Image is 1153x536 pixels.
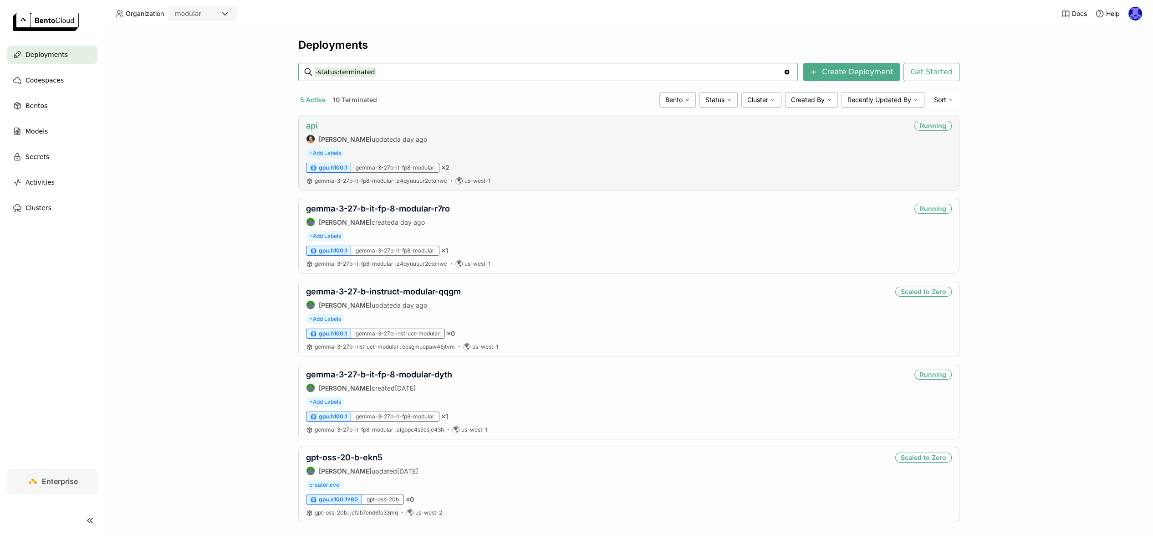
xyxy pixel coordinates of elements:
strong: [PERSON_NAME] [319,218,372,226]
div: Running [914,121,952,131]
span: × 1 [441,247,448,255]
span: Organization [126,10,164,18]
span: us-west-1 [461,426,487,433]
span: gpu.h100.1 [319,164,347,171]
img: Shenyang Zhao [306,218,315,226]
a: Deployments [7,46,97,64]
span: × 1 [441,412,448,421]
span: +Add Labels [306,231,344,241]
div: Deployments [298,38,959,52]
div: updated [306,134,427,144]
div: Scaled to Zero [895,287,952,297]
span: : [400,343,401,350]
span: Models [26,126,48,137]
div: Recently Updated By [842,92,924,108]
div: Running [914,204,952,214]
span: : [394,260,396,267]
div: Created By [785,92,838,108]
span: gpu.a100.1x80 [319,496,358,503]
a: Activities [7,173,97,191]
span: × 0 [447,330,455,338]
strong: [PERSON_NAME] [319,301,372,309]
span: Codespaces [26,75,64,86]
a: gemma-3-27b-it-fp8-modular:z4qyuuuur2ctohwc [315,177,447,185]
span: us-west-1 [472,343,498,350]
span: us-west-1 [464,177,490,185]
a: Clusters [7,199,97,217]
span: gemma-3-27b-it-fp8-modular aigppc4s5csje43h [315,426,444,433]
a: gemma-3-27b-it-fp8-modular:z4qyuuuur2ctohwc [315,260,447,268]
span: creator:eve [306,480,342,490]
img: Shenyang Zhao [306,467,315,475]
span: gpu.h100.1 [319,413,347,420]
span: Enterprise [42,477,78,486]
span: Bentos [26,100,47,111]
span: : [394,177,396,184]
div: Help [1095,9,1120,18]
button: Get Started [903,63,959,81]
span: a day ago [397,301,427,309]
span: gpu.h100.1 [319,247,347,254]
span: a day ago [395,218,425,226]
span: Docs [1072,10,1087,18]
span: Deployments [26,49,68,60]
span: Secrets [26,151,49,162]
a: Docs [1061,9,1087,18]
a: gemma-3-27-b-instruct-modular-qqgm [306,287,461,296]
div: gpt-oss-20b [362,495,404,505]
span: gpu.h100.1 [319,330,347,337]
div: Scaled to Zero [895,453,952,463]
div: created [306,217,450,227]
span: [DATE] [397,467,418,475]
span: gemma-3-27b-it-fp8-modular z4qyuuuur2ctohwc [315,177,447,184]
span: us-west-2 [415,509,442,516]
div: gemma-3-27b-it-fp8-modular [351,246,439,256]
span: +Add Labels [306,397,344,407]
input: Selected modular. [202,10,203,19]
a: Bentos [7,97,97,115]
span: a day ago [397,135,427,143]
div: gemma-3-27b-instruct-modular [351,329,445,339]
div: Cluster [741,92,781,108]
span: Activities [26,177,55,188]
strong: [PERSON_NAME] [319,384,372,392]
div: updated [306,300,461,309]
span: Help [1106,10,1120,18]
div: Sort [928,92,959,108]
img: Sean Sheng [306,135,315,143]
span: : [348,509,349,516]
span: Cluster [747,96,768,104]
span: gpt-oss-20b jcfab7end6fo33mq [315,509,398,516]
div: Status [699,92,738,108]
a: gemma-3-27b-it-fp8-modular:aigppc4s5csje43h [315,426,444,433]
span: Status [705,96,724,104]
a: gpt-oss-20-b-ekn5 [306,453,383,462]
div: Running [914,370,952,380]
a: gemma-3-27-b-it-fp-8-modular-r7ro [306,204,450,213]
div: Bento [659,92,696,108]
svg: Clear value [783,68,791,76]
div: created [306,383,452,392]
img: Newton Jain [1128,7,1142,21]
span: gemma-3-27b-instruct-modular eosgmuepaw46jtvm [315,343,455,350]
a: Codespaces [7,71,97,89]
a: api [306,121,318,130]
button: 5 Active [298,94,327,106]
button: 10 Terminated [331,94,379,106]
a: gemma-3-27b-instruct-modular:eosgmuepaw46jtvm [315,343,455,350]
div: gemma-3-27b-it-fp8-modular [351,163,439,173]
div: modular [175,9,201,18]
a: Models [7,122,97,140]
span: Created By [791,96,825,104]
span: [DATE] [395,384,416,392]
a: gpt-oss-20b:jcfab7end6fo33mq [315,509,398,516]
a: Enterprise [7,469,97,494]
span: +Add Labels [306,148,344,158]
img: logo [13,13,79,31]
strong: [PERSON_NAME] [319,467,372,475]
span: Bento [665,96,683,104]
input: Search [315,65,783,79]
span: × 2 [441,164,449,172]
a: Secrets [7,148,97,166]
a: gemma-3-27-b-it-fp-8-modular-dyth [306,370,452,379]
